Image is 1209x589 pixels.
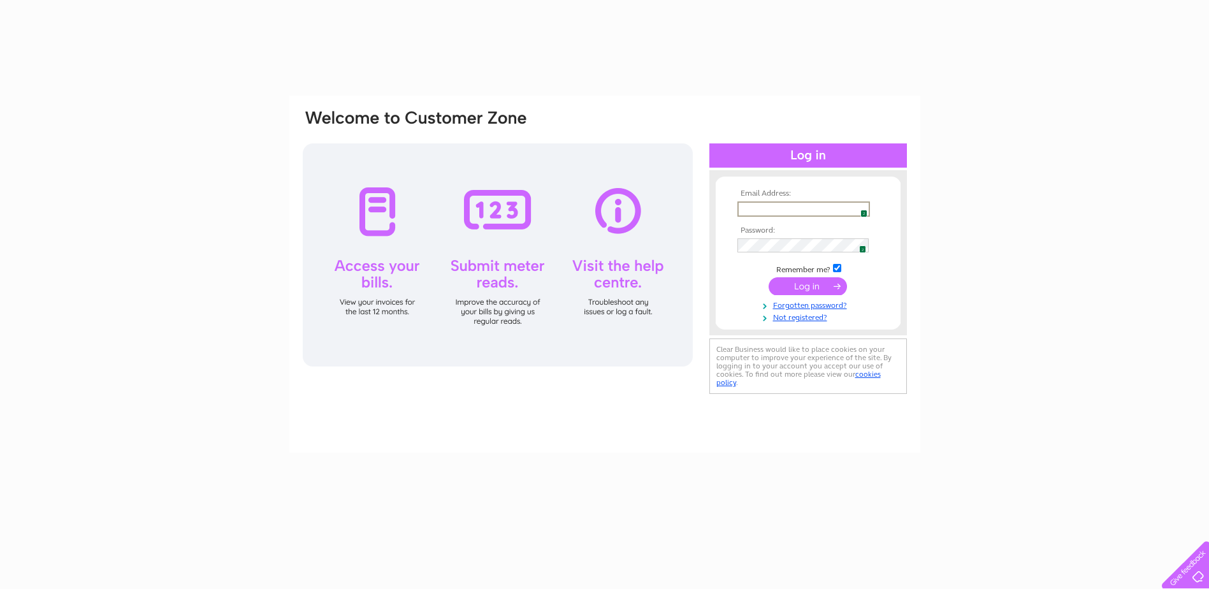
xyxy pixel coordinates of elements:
th: Password: [734,226,882,235]
td: Remember me? [734,262,882,275]
span: 2 [859,245,866,253]
span: 2 [860,210,867,217]
a: cookies policy [716,370,881,387]
a: Forgotten password? [737,298,882,310]
a: Not registered? [737,310,882,323]
input: Submit [769,277,847,295]
img: npw-badge-icon.svg [854,240,864,251]
th: Email Address: [734,189,882,198]
div: Clear Business would like to place cookies on your computer to improve your experience of the sit... [709,338,907,394]
img: npw-badge-icon.svg [855,204,865,214]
